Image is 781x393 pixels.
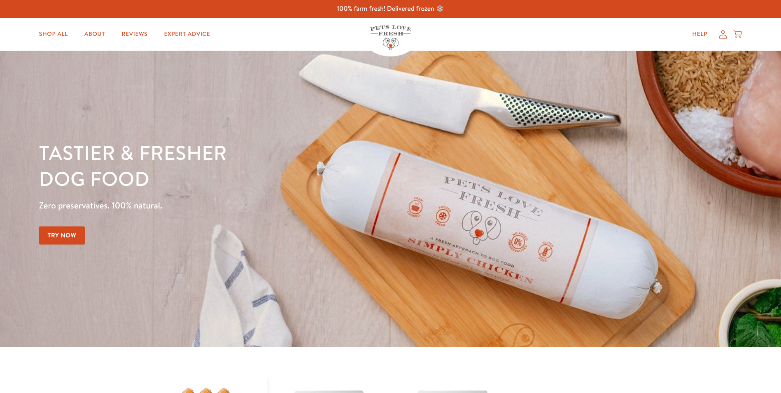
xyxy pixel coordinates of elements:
[115,26,154,42] a: Reviews
[39,140,508,192] h1: Tastier & fresher dog food
[78,26,112,42] a: About
[33,26,75,42] a: Shop All
[158,26,217,42] a: Expert Advice
[685,26,714,42] a: Help
[39,198,508,213] p: Zero preservatives. 100% natural.
[39,226,85,245] a: Try Now
[370,25,411,50] img: Pets Love Fresh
